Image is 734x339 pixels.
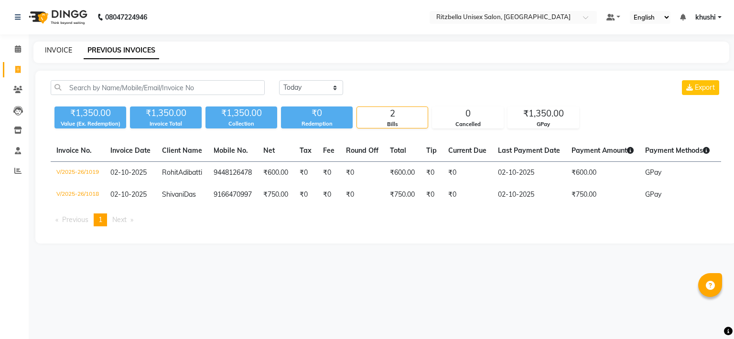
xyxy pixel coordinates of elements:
span: Payment Amount [572,146,634,155]
span: Round Off [346,146,378,155]
div: ₹0 [281,106,353,120]
td: ₹0 [317,184,340,206]
div: Invoice Total [130,120,202,128]
td: ₹0 [340,184,384,206]
span: Total [390,146,406,155]
td: ₹750.00 [258,184,294,206]
span: Mobile No. [214,146,248,155]
span: Tip [426,146,437,155]
div: Redemption [281,120,353,128]
td: ₹750.00 [384,184,421,206]
td: 9448126478 [208,162,258,184]
span: Adibatti [178,168,202,177]
img: logo [24,4,90,31]
td: ₹0 [294,162,317,184]
td: 02-10-2025 [492,184,566,206]
a: INVOICE [45,46,72,54]
span: GPay [645,168,661,177]
div: Bills [357,120,428,128]
span: Invoice Date [110,146,151,155]
span: Net [263,146,275,155]
span: Payment Methods [645,146,710,155]
td: 02-10-2025 [492,162,566,184]
div: ₹1,350.00 [54,106,126,120]
span: Das [184,190,196,199]
td: ₹600.00 [258,162,294,184]
b: 08047224946 [105,4,147,31]
span: Current Due [448,146,486,155]
td: ₹600.00 [384,162,421,184]
span: Next [112,215,127,224]
span: khushi [695,12,716,22]
span: Rohit [162,168,178,177]
button: Export [682,80,719,95]
td: ₹0 [443,162,492,184]
span: 1 [98,215,102,224]
td: ₹0 [294,184,317,206]
div: 2 [357,107,428,120]
span: Shivani [162,190,184,199]
td: ₹0 [421,184,443,206]
div: Collection [205,120,277,128]
span: Tax [300,146,312,155]
div: GPay [508,120,579,128]
span: Last Payment Date [498,146,560,155]
span: Export [695,83,715,92]
td: ₹0 [317,162,340,184]
a: PREVIOUS INVOICES [84,42,159,59]
span: Fee [323,146,335,155]
td: V/2025-26/1018 [51,184,105,206]
td: 9166470997 [208,184,258,206]
nav: Pagination [51,213,721,226]
td: V/2025-26/1019 [51,162,105,184]
td: ₹0 [421,162,443,184]
td: ₹600.00 [566,162,639,184]
div: ₹1,350.00 [130,106,202,120]
span: 02-10-2025 [110,190,147,199]
div: ₹1,350.00 [205,106,277,120]
td: ₹0 [340,162,384,184]
span: Invoice No. [56,146,92,155]
td: ₹750.00 [566,184,639,206]
span: GPay [645,190,661,199]
span: Client Name [162,146,202,155]
span: Previous [62,215,88,224]
div: ₹1,350.00 [508,107,579,120]
div: Value (Ex. Redemption) [54,120,126,128]
td: ₹0 [443,184,492,206]
div: 0 [432,107,503,120]
input: Search by Name/Mobile/Email/Invoice No [51,80,265,95]
div: Cancelled [432,120,503,128]
span: 02-10-2025 [110,168,147,177]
